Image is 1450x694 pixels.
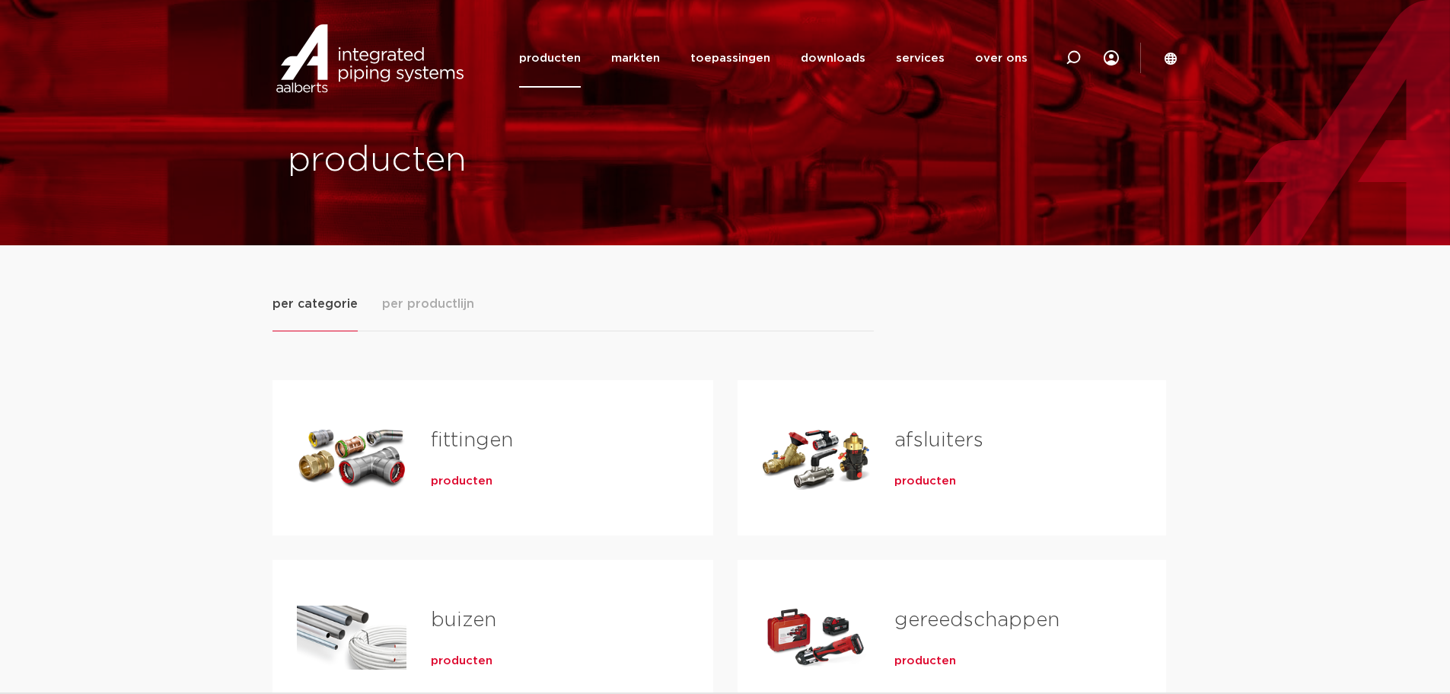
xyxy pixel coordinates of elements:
a: producten [431,474,492,489]
a: fittingen [431,430,513,450]
span: per productlijn [382,295,474,313]
a: over ons [975,29,1028,88]
a: toepassingen [690,29,770,88]
a: producten [519,29,581,88]
a: producten [431,654,492,669]
a: producten [894,654,956,669]
a: markten [611,29,660,88]
span: per categorie [272,295,358,313]
a: gereedschappen [894,610,1060,630]
a: downloads [801,29,865,88]
nav: Menu [519,29,1028,88]
a: services [896,29,945,88]
a: buizen [431,610,496,630]
a: producten [894,474,956,489]
h1: producten [288,136,718,185]
a: afsluiters [894,430,983,450]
